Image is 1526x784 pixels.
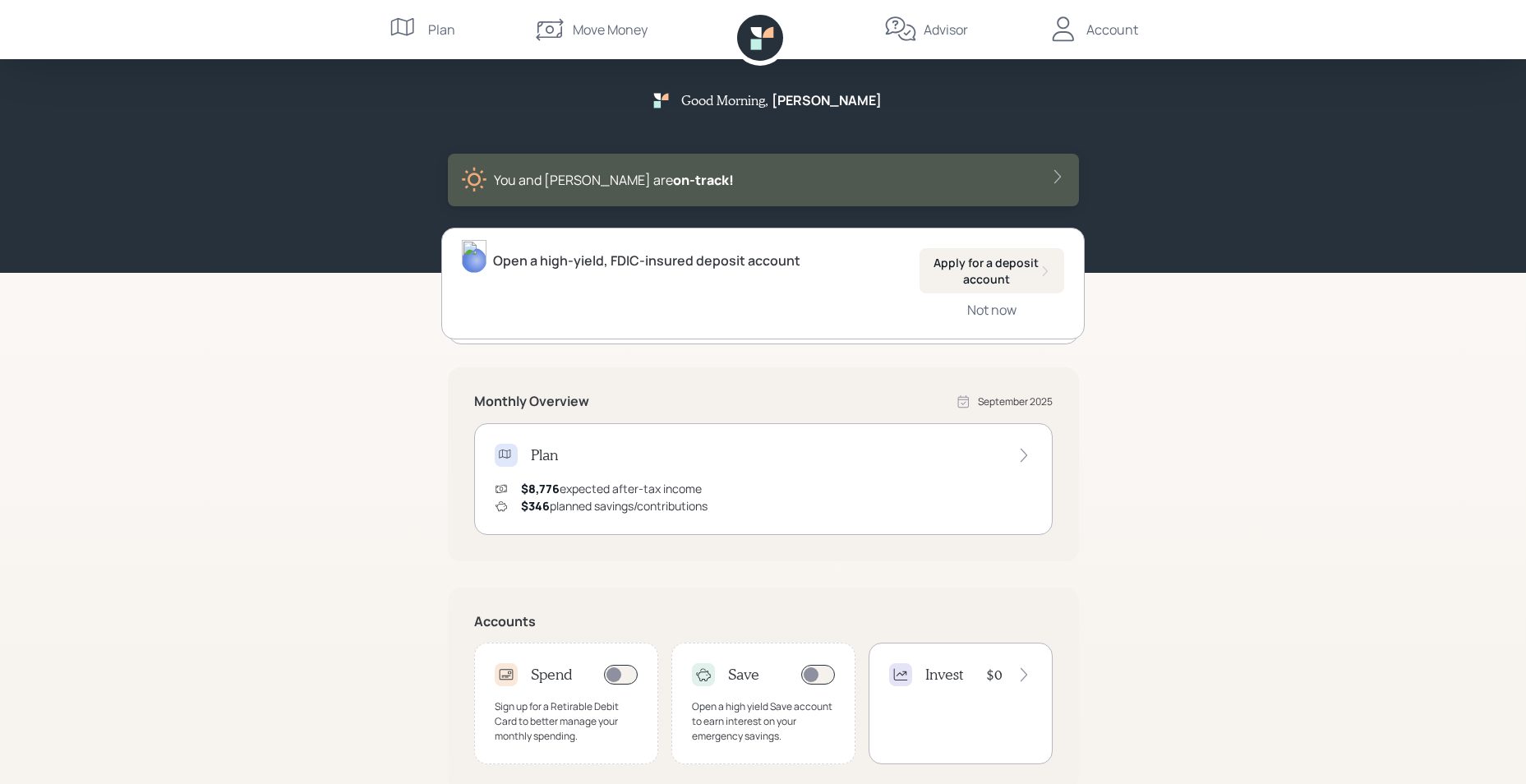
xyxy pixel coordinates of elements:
div: Open a high-yield, FDIC-insured deposit account [493,251,800,270]
div: You and [PERSON_NAME] are [494,170,734,190]
span: $346 [521,498,550,514]
div: Move Money [573,20,648,39]
h4: Invest [925,666,963,684]
div: Not now [967,301,1017,319]
span: $8,776 [521,481,560,496]
img: james-distasi-headshot.png [462,240,486,273]
div: Open a high yield Save account to earn interest on your emergency savings. [692,699,835,744]
h4: Save [728,666,759,684]
div: planned savings/contributions [521,497,708,514]
h5: Accounts [474,614,1053,630]
h5: [PERSON_NAME] [772,93,882,108]
div: Sign up for a Retirable Debit Card to better manage your monthly spending. [495,699,638,744]
h4: Spend [531,666,573,684]
div: Account [1086,20,1138,39]
h5: Monthly Overview [474,394,589,409]
button: Apply for a deposit account [920,248,1064,293]
h4: $0 [986,666,1003,684]
h5: Good Morning , [681,92,768,108]
div: expected after-tax income [521,480,702,497]
span: on‑track! [673,171,734,189]
div: Plan [428,20,455,39]
div: September 2025 [978,394,1053,409]
img: sunny-XHVQM73Q.digested.png [461,167,487,193]
div: Advisor [924,20,968,39]
h4: Plan [531,446,558,464]
div: Apply for a deposit account [933,255,1051,287]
